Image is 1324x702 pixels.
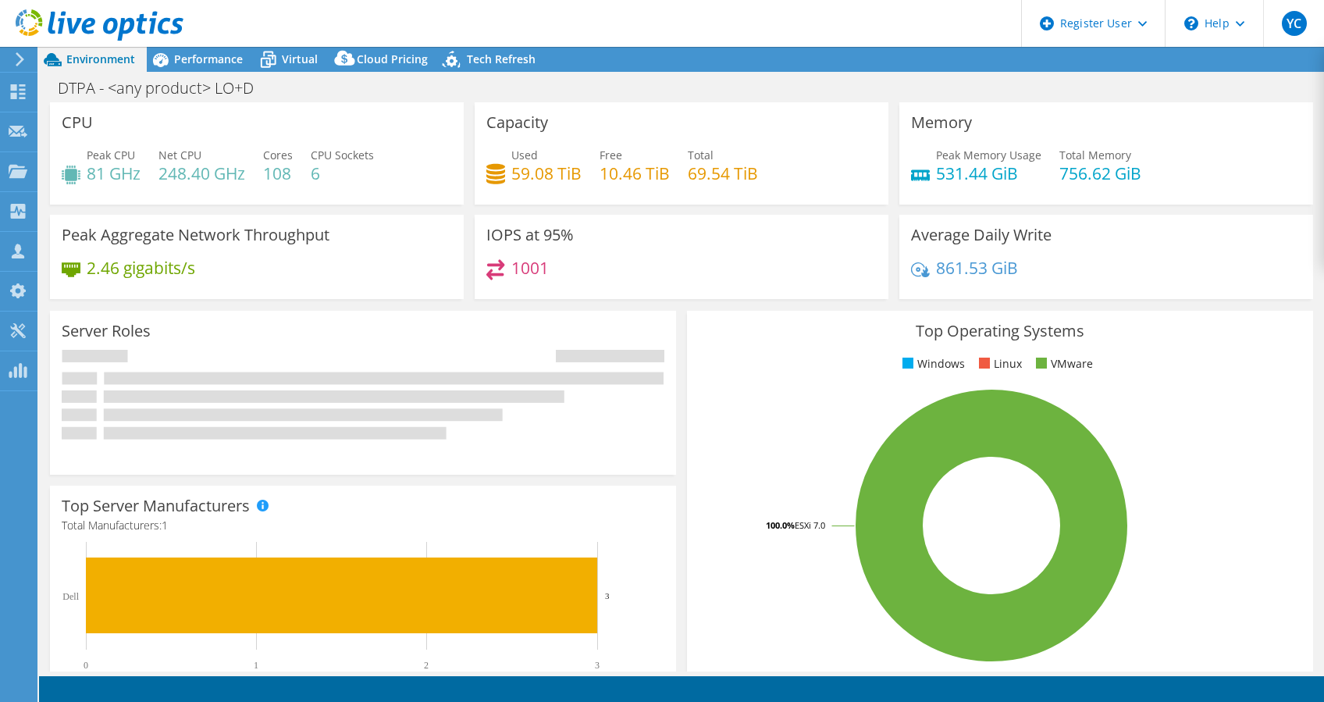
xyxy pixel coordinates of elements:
tspan: ESXi 7.0 [795,519,825,531]
h4: 1001 [511,259,549,276]
text: Dell [62,591,79,602]
text: 0 [84,660,88,671]
h3: Peak Aggregate Network Throughput [62,226,329,244]
h1: DTPA - <any product> LO+D [51,80,278,97]
h4: 59.08 TiB [511,165,582,182]
span: Peak Memory Usage [936,148,1041,162]
h3: Top Operating Systems [699,322,1301,340]
h3: Average Daily Write [911,226,1052,244]
text: 1 [254,660,258,671]
h4: 108 [263,165,293,182]
span: Tech Refresh [467,52,536,66]
h4: 2.46 gigabits/s [87,259,195,276]
text: 3 [595,660,600,671]
span: Cloud Pricing [357,52,428,66]
span: CPU Sockets [311,148,374,162]
h4: 861.53 GiB [936,259,1018,276]
h3: Memory [911,114,972,131]
li: VMware [1032,355,1093,372]
svg: \n [1184,16,1198,30]
h3: Top Server Manufacturers [62,497,250,515]
span: Net CPU [158,148,201,162]
span: Total [688,148,714,162]
text: 2 [424,660,429,671]
h3: Server Roles [62,322,151,340]
li: Windows [899,355,965,372]
span: YC [1282,11,1307,36]
tspan: 100.0% [766,519,795,531]
text: 3 [605,591,610,600]
span: Free [600,148,622,162]
span: Peak CPU [87,148,135,162]
span: Performance [174,52,243,66]
h4: 531.44 GiB [936,165,1041,182]
h3: Capacity [486,114,548,131]
span: Virtual [282,52,318,66]
h3: IOPS at 95% [486,226,574,244]
span: Cores [263,148,293,162]
li: Linux [975,355,1022,372]
h4: Total Manufacturers: [62,517,664,534]
span: 1 [162,518,168,533]
h4: 69.54 TiB [688,165,758,182]
span: Total Memory [1059,148,1131,162]
span: Environment [66,52,135,66]
h4: 6 [311,165,374,182]
span: Used [511,148,538,162]
h4: 756.62 GiB [1059,165,1141,182]
h4: 81 GHz [87,165,141,182]
h4: 248.40 GHz [158,165,245,182]
h4: 10.46 TiB [600,165,670,182]
h3: CPU [62,114,93,131]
